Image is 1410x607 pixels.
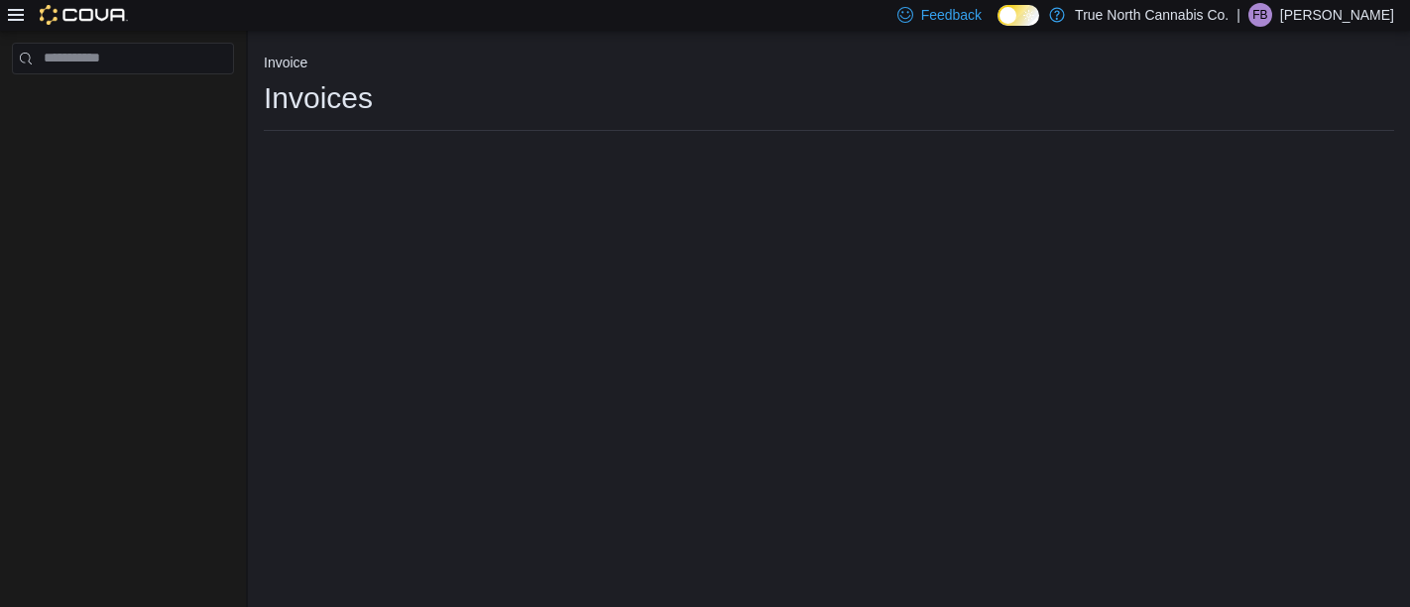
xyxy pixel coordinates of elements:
span: Feedback [921,5,982,25]
nav: An example of EuiBreadcrumbs [264,55,1394,74]
nav: Complex example [12,78,234,126]
p: True North Cannabis Co. [1075,3,1229,27]
input: Dark Mode [998,5,1039,26]
h1: Invoices [264,78,373,118]
p: [PERSON_NAME] [1280,3,1394,27]
img: Cova [40,5,128,25]
span: Dark Mode [998,26,999,27]
span: FB [1252,3,1267,27]
div: Felix Brining [1248,3,1272,27]
button: Invoice [264,55,307,70]
p: | [1236,3,1240,27]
